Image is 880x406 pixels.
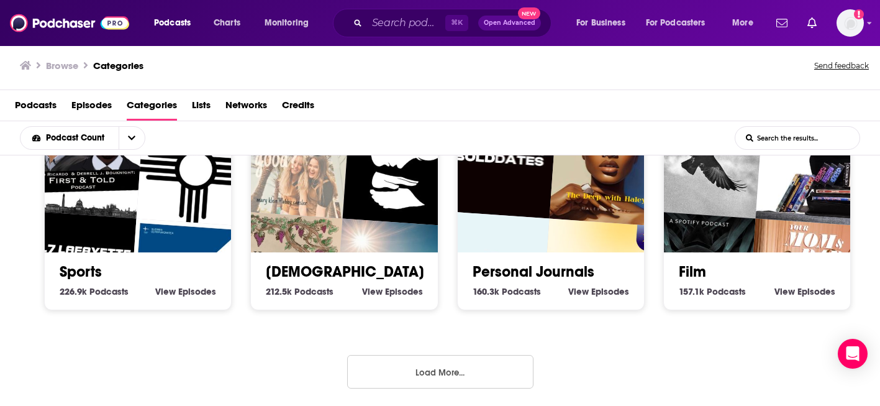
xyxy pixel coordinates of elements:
[568,286,589,297] span: View
[837,9,864,37] button: Show profile menu
[771,12,792,34] a: Show notifications dropdown
[192,95,211,121] a: Lists
[347,355,533,389] button: Load More...
[282,95,314,121] a: Credits
[755,107,874,226] img: The Black Case Diaries Movie/TV Podcast
[445,15,468,31] span: ⌘ K
[265,14,309,32] span: Monitoring
[679,262,706,281] a: Film
[46,134,109,142] span: Podcast Count
[568,286,629,297] a: View Personal Journals Episodes
[362,286,383,297] span: View
[25,99,144,218] img: First & Told
[810,57,873,75] button: Send feedback
[119,127,145,149] button: open menu
[10,11,129,35] img: Podchaser - Follow, Share and Rate Podcasts
[206,13,248,33] a: Charts
[438,99,557,218] img: Bold Dates
[724,13,769,33] button: open menu
[225,95,267,121] a: Networks
[154,14,191,32] span: Podcasts
[518,7,540,19] span: New
[60,262,102,281] a: Sports
[838,339,868,369] div: Open Intercom Messenger
[343,107,462,226] img: Crist'óCentro
[46,60,78,72] h3: Browse
[231,99,350,218] img: is God good?
[679,286,704,297] span: 157.1k
[797,286,835,297] span: Episodes
[732,14,753,32] span: More
[638,13,724,33] button: open menu
[155,286,216,297] a: View Sports Episodes
[774,286,835,297] a: View Film Episodes
[93,60,143,72] a: Categories
[576,14,625,32] span: For Business
[646,14,705,32] span: For Podcasters
[802,12,822,34] a: Show notifications dropdown
[127,95,177,121] a: Categories
[473,262,594,281] a: Personal Journals
[473,286,499,297] span: 160.3k
[362,286,423,297] a: View [DEMOGRAPHIC_DATA] Episodes
[837,9,864,37] span: Logged in as jerryparshall
[178,286,216,297] span: Episodes
[266,286,333,297] a: 212.5k [DEMOGRAPHIC_DATA] Podcasts
[591,286,629,297] span: Episodes
[345,9,563,37] div: Search podcasts, credits, & more...
[71,95,112,121] a: Episodes
[644,99,763,218] img: The Ghosts of Harrenhal: A Song of Ice and Fire Podcast (ASOIAF)
[20,134,119,142] button: open menu
[89,286,129,297] span: Podcasts
[20,126,165,150] h2: Choose List sort
[367,13,445,33] input: Search podcasts, credits, & more...
[549,107,668,226] img: The Deep With Haley
[145,13,207,33] button: open menu
[568,13,641,33] button: open menu
[137,107,256,226] img: TAKE 505 with SMALLS
[478,16,541,30] button: Open AdvancedNew
[214,14,240,32] span: Charts
[707,286,746,297] span: Podcasts
[60,286,87,297] span: 226.9k
[266,262,424,281] a: [DEMOGRAPHIC_DATA]
[385,286,423,297] span: Episodes
[60,286,129,297] a: 226.9k Sports Podcasts
[155,286,176,297] span: View
[837,9,864,37] img: User Profile
[266,286,292,297] span: 212.5k
[473,286,541,297] a: 160.3k Personal Journals Podcasts
[854,9,864,19] svg: Add a profile image
[679,286,746,297] a: 157.1k Film Podcasts
[774,286,795,297] span: View
[256,13,325,33] button: open menu
[502,286,541,297] span: Podcasts
[484,20,535,26] span: Open Advanced
[15,95,57,121] a: Podcasts
[294,286,333,297] span: Podcasts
